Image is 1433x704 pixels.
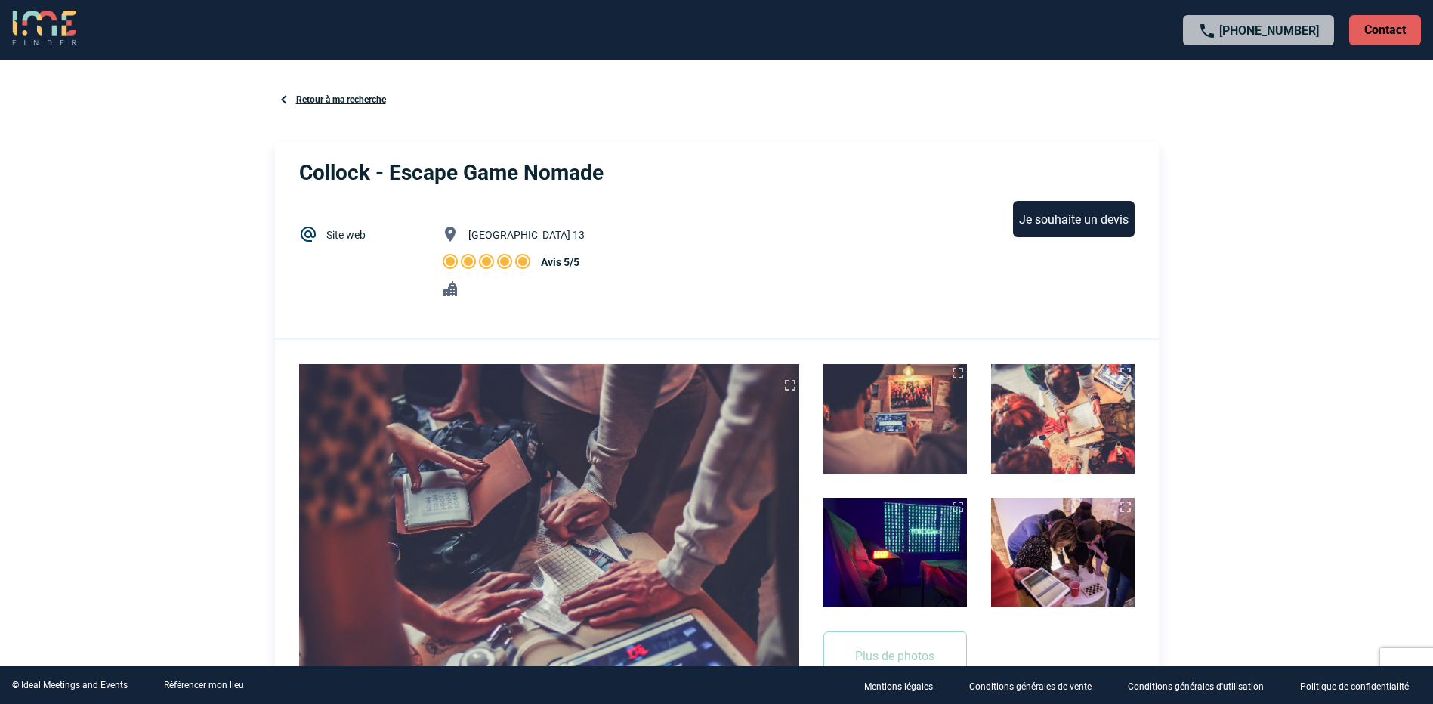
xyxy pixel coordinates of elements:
[468,229,585,241] span: [GEOGRAPHIC_DATA] 13
[326,229,366,241] a: Site web
[823,631,967,681] button: Plus de photos
[296,94,386,105] a: Retour à ma recherche
[1219,23,1319,38] a: [PHONE_NUMBER]
[1128,681,1264,692] p: Conditions générales d'utilisation
[1013,201,1135,237] div: Je souhaite un devis
[864,681,933,692] p: Mentions légales
[1300,681,1409,692] p: Politique de confidentialité
[1349,15,1421,45] p: Contact
[1116,678,1288,693] a: Conditions générales d'utilisation
[541,256,579,268] span: Avis 5/5
[1198,22,1216,40] img: call-24-px.png
[1288,678,1433,693] a: Politique de confidentialité
[957,678,1116,693] a: Conditions générales de vente
[164,680,244,690] a: Référencer mon lieu
[12,680,128,690] div: © Ideal Meetings and Events
[441,279,459,298] img: Ville
[852,678,957,693] a: Mentions légales
[969,681,1092,692] p: Conditions générales de vente
[299,160,604,185] h3: Collock - Escape Game Nomade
